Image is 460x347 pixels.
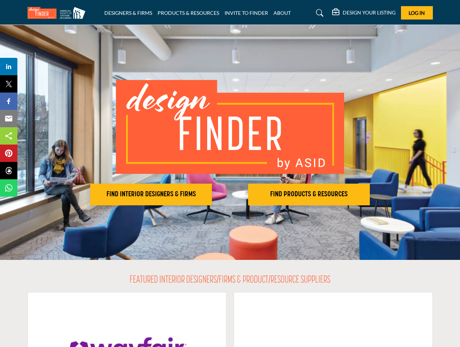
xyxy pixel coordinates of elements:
h5: DESIGN YOUR LISTING [343,9,396,16]
span: Log In [409,10,425,16]
a: Search [309,7,328,19]
button: FIND PRODUCTS & RESOURCES [248,184,370,205]
button: FIND INTERIOR DESIGNERS & FIRMS [90,184,212,205]
a: ABOUT [273,10,291,16]
div: DESIGN YOUR LISTING [332,9,396,17]
a: PRODUCTS & RESOURCES [158,10,219,16]
a: DESIGNERS & FIRMS [104,10,152,16]
button: Log In [401,6,433,20]
img: Site Logo [28,7,89,19]
img: image [116,80,344,174]
h2: FIND PRODUCTS & RESOURCES [250,190,368,199]
h2: FIND INTERIOR DESIGNERS & FIRMS [92,190,210,199]
a: INVITE TO FINDER [225,10,268,16]
h2: FEATURED INTERIOR DESIGNERS/FIRMS & PRODUCT/RESOURCE SUPPLIERS [130,274,330,287]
